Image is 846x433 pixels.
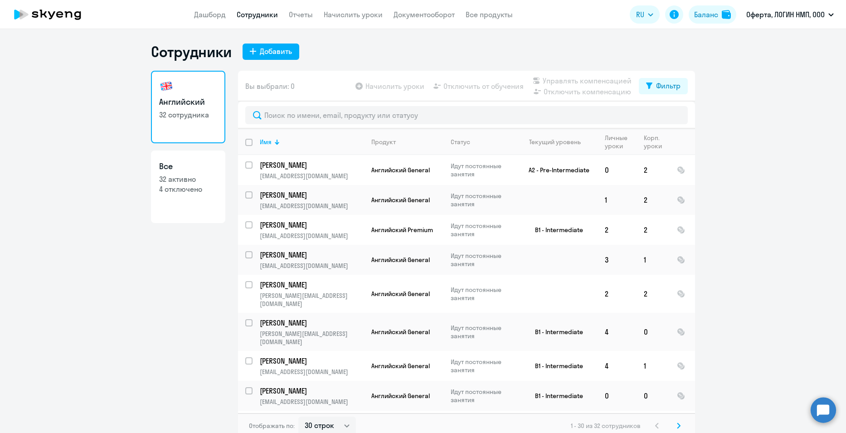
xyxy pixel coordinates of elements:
p: [EMAIL_ADDRESS][DOMAIN_NAME] [260,262,364,270]
td: B1 - Intermediate [513,215,598,245]
td: 1 [598,185,637,215]
div: Имя [260,138,272,146]
td: 4 [598,313,637,351]
td: 0 [637,313,670,351]
a: Все32 активно4 отключено [151,151,225,223]
p: [PERSON_NAME] [260,356,362,366]
p: 32 сотрудника [159,110,217,120]
span: Английский General [371,328,430,336]
p: [EMAIL_ADDRESS][DOMAIN_NAME] [260,398,364,406]
p: [EMAIL_ADDRESS][DOMAIN_NAME] [260,172,364,180]
div: Корп. уроки [644,134,669,150]
img: balance [722,10,731,19]
h1: Сотрудники [151,43,232,61]
span: Английский Premium [371,226,433,234]
a: Отчеты [289,10,313,19]
button: RU [630,5,660,24]
a: Сотрудники [237,10,278,19]
span: Английский General [371,196,430,204]
h3: Все [159,161,217,172]
td: 1 [637,351,670,381]
span: Английский General [371,256,430,264]
p: [PERSON_NAME] [260,386,362,396]
button: Балансbalance [689,5,736,24]
td: 2 [598,275,637,313]
a: [PERSON_NAME] [260,386,364,396]
p: Идут постоянные занятия [451,222,513,238]
p: 32 активно [159,174,217,184]
a: [PERSON_NAME] [260,220,364,230]
span: Английский General [371,290,430,298]
p: Идут постоянные занятия [451,192,513,208]
td: A2 - Pre-Intermediate [513,155,598,185]
td: B1 - Intermediate [513,313,598,351]
td: 2 [637,185,670,215]
td: B1 - Intermediate [513,351,598,381]
td: 2 [637,155,670,185]
div: Личные уроки [605,134,636,150]
p: [PERSON_NAME] [260,220,362,230]
div: Добавить [260,46,292,57]
a: Английский32 сотрудника [151,71,225,143]
button: Фильтр [639,78,688,94]
div: Статус [451,138,470,146]
p: [PERSON_NAME] [260,160,362,170]
a: [PERSON_NAME] [260,280,364,290]
p: Идут постоянные занятия [451,324,513,340]
p: 4 отключено [159,184,217,194]
a: [PERSON_NAME] [260,160,364,170]
div: Текущий уровень [520,138,597,146]
div: Баланс [694,9,718,20]
p: Идут постоянные занятия [451,162,513,178]
td: 3 [598,245,637,275]
p: [PERSON_NAME] [260,280,362,290]
p: [EMAIL_ADDRESS][DOMAIN_NAME] [260,202,364,210]
td: 2 [637,275,670,313]
td: 0 [637,381,670,411]
td: 2 [637,215,670,245]
td: B1 - Intermediate [513,381,598,411]
a: Начислить уроки [324,10,383,19]
p: Идут постоянные занятия [451,252,513,268]
td: 4 [598,351,637,381]
p: [PERSON_NAME] [260,250,362,260]
p: Идут постоянные занятия [451,358,513,374]
p: [EMAIL_ADDRESS][DOMAIN_NAME] [260,368,364,376]
a: [PERSON_NAME] [260,318,364,328]
button: Добавить [243,44,299,60]
p: Идут постоянные занятия [451,286,513,302]
p: Оферта, ЛОГИН НМП, ООО [746,9,825,20]
span: Английский General [371,362,430,370]
td: 0 [598,381,637,411]
p: Идут постоянные занятия [451,388,513,404]
span: Вы выбрали: 0 [245,81,295,92]
div: Имя [260,138,364,146]
h3: Английский [159,96,217,108]
div: Продукт [371,138,396,146]
p: [EMAIL_ADDRESS][DOMAIN_NAME] [260,232,364,240]
p: [PERSON_NAME] [260,318,362,328]
p: [PERSON_NAME][EMAIL_ADDRESS][DOMAIN_NAME] [260,330,364,346]
a: Дашборд [194,10,226,19]
td: 2 [598,215,637,245]
span: Английский General [371,392,430,400]
span: 1 - 30 из 32 сотрудников [571,422,641,430]
td: 1 [637,245,670,275]
td: 0 [598,155,637,185]
input: Поиск по имени, email, продукту или статусу [245,106,688,124]
a: [PERSON_NAME] [260,190,364,200]
img: english [159,79,174,93]
p: [PERSON_NAME] [260,190,362,200]
div: Фильтр [656,80,681,91]
p: [PERSON_NAME][EMAIL_ADDRESS][DOMAIN_NAME] [260,292,364,308]
a: [PERSON_NAME] [260,356,364,366]
span: RU [636,9,644,20]
a: Все продукты [466,10,513,19]
a: [PERSON_NAME] [260,250,364,260]
span: Английский General [371,166,430,174]
span: Отображать по: [249,422,295,430]
button: Оферта, ЛОГИН НМП, ООО [742,4,838,25]
div: Текущий уровень [529,138,581,146]
a: Документооборот [394,10,455,19]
